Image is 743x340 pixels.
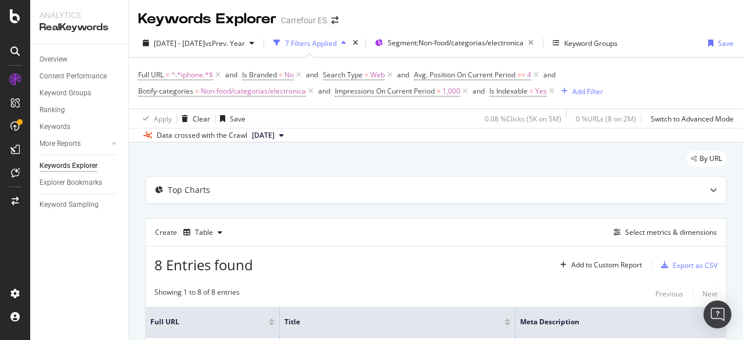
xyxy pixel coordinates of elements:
a: Keyword Groups [39,87,120,99]
span: 2025 Sep. 15th [252,130,275,141]
a: Content Performance [39,70,120,83]
span: Non-food/categorias/electronica [201,83,306,99]
div: and [397,70,409,80]
span: Title [284,317,487,327]
span: = [365,70,369,80]
button: Apply [138,109,172,128]
div: Ranking [39,104,65,116]
button: Save [704,34,734,52]
button: Switch to Advanced Mode [646,109,734,128]
div: Keyword Groups [564,38,618,48]
div: 0.08 % Clicks ( 5K on 5M ) [485,114,561,124]
div: Export as CSV [673,260,717,270]
button: Add Filter [557,84,603,98]
a: Keywords Explorer [39,160,120,172]
div: Top Charts [168,184,210,196]
div: Apply [154,114,172,124]
span: vs Prev. Year [205,38,245,48]
div: and [318,86,330,96]
button: [DATE] [247,128,288,142]
div: Add Filter [572,87,603,96]
span: Full URL [150,317,251,327]
div: Showing 1 to 8 of 8 entries [154,287,240,301]
span: No [284,67,294,83]
button: Add to Custom Report [556,256,642,274]
div: and [306,70,318,80]
div: Carrefour ES [281,15,327,26]
a: Keywords [39,121,120,133]
div: Overview [39,53,67,66]
span: >= [517,70,525,80]
button: and [225,69,237,80]
span: Web [370,67,385,83]
div: Previous [655,289,683,299]
a: Ranking [39,104,120,116]
button: and [543,69,556,80]
div: Keyword Groups [39,87,91,99]
div: More Reports [39,138,81,150]
div: Keywords Explorer [138,9,276,29]
span: Botify-categories [138,86,193,96]
div: and [543,70,556,80]
button: 7 Filters Applied [269,34,351,52]
span: = [529,86,533,96]
a: More Reports [39,138,109,150]
div: Table [195,229,213,236]
span: = [195,86,199,96]
span: Impressions On Current Period [335,86,435,96]
span: Search Type [323,70,363,80]
div: Keywords Explorer [39,160,98,172]
button: and [397,69,409,80]
span: [DATE] - [DATE] [154,38,205,48]
span: = [279,70,283,80]
div: Switch to Advanced Mode [651,114,734,124]
div: Content Performance [39,70,107,83]
div: arrow-right-arrow-left [331,16,338,24]
div: and [225,70,237,80]
div: Next [702,289,717,299]
button: Segment:Non-food/categorias/electronica [370,34,538,52]
button: Select metrics & dimensions [609,226,717,239]
span: = [165,70,169,80]
div: Save [230,114,246,124]
span: 1,000 [442,83,460,99]
div: Create [155,223,227,242]
a: Overview [39,53,120,66]
div: 7 Filters Applied [285,38,337,48]
div: Data crossed with the Crawl [157,130,247,141]
span: Full URL [138,70,164,80]
div: Add to Custom Report [571,262,642,269]
button: Previous [655,287,683,301]
button: and [473,85,485,96]
div: RealKeywords [39,21,119,34]
span: > [437,86,441,96]
div: and [473,86,485,96]
button: Export as CSV [657,256,717,274]
button: Next [702,287,717,301]
a: Explorer Bookmarks [39,177,120,189]
span: 4 [527,67,531,83]
button: Save [215,109,246,128]
button: Keyword Groups [548,34,622,52]
span: 8 Entries found [154,255,253,274]
button: and [306,69,318,80]
button: [DATE] - [DATE]vsPrev. Year [138,34,259,52]
span: Is Indexable [489,86,528,96]
div: Open Intercom Messenger [704,300,731,328]
span: By URL [699,155,722,162]
div: Keyword Sampling [39,199,99,211]
a: Keyword Sampling [39,199,120,211]
div: Explorer Bookmarks [39,177,102,189]
div: Clear [193,114,210,124]
div: 0 % URLs ( 8 on 2M ) [576,114,636,124]
div: times [351,37,360,49]
span: Is Branded [242,70,277,80]
span: Segment: Non-food/categorias/electronica [388,38,524,48]
div: Keywords [39,121,70,133]
button: Table [179,223,227,242]
button: and [318,85,330,96]
div: Analytics [39,9,119,21]
div: Save [718,38,734,48]
span: Yes [535,83,547,99]
div: Select metrics & dimensions [625,227,717,237]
